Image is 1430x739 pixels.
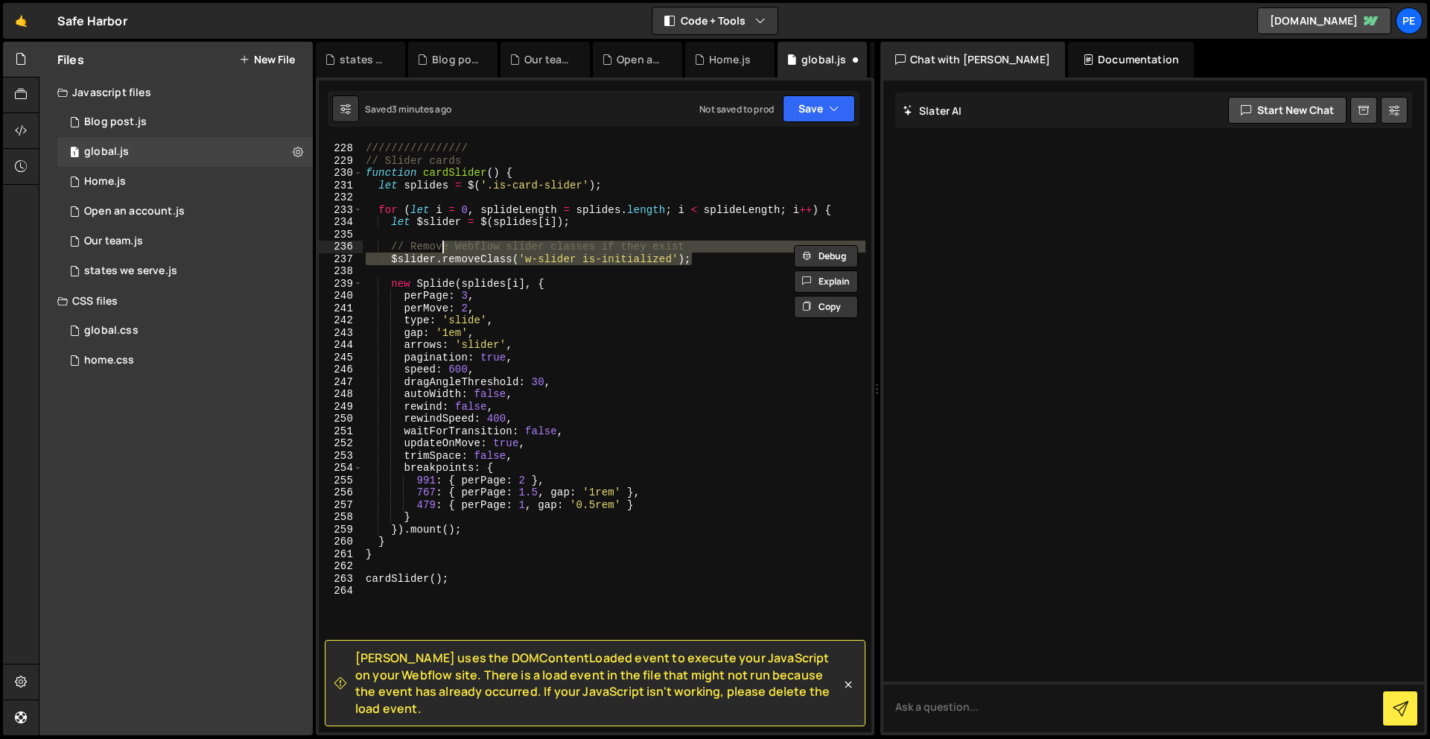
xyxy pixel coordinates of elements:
div: 250 [319,413,363,425]
div: 235 [319,229,363,241]
div: 249 [319,401,363,413]
div: 261 [319,548,363,561]
div: 256 [319,486,363,499]
button: Explain [794,270,858,293]
div: Open an account.js [84,205,185,218]
div: 237 [319,253,363,266]
div: CSS files [39,286,313,316]
div: global.js [84,145,129,159]
div: Blog post.js [84,115,147,129]
a: 🤙 [3,3,39,39]
div: 254 [319,462,363,475]
div: 259 [319,524,363,536]
div: states we serve.js [340,52,387,67]
div: 16385/45146.css [57,346,313,375]
div: 258 [319,511,363,524]
div: 242 [319,314,363,327]
a: [DOMAIN_NAME] [1257,7,1391,34]
div: 247 [319,376,363,389]
div: 16385/44326.js [57,167,313,197]
div: 246 [319,364,363,376]
div: 239 [319,278,363,291]
div: 3 minutes ago [392,103,451,115]
div: 255 [319,475,363,487]
div: 263 [319,573,363,586]
div: 257 [319,499,363,512]
h2: Files [57,51,84,68]
div: Chat with [PERSON_NAME] [880,42,1065,77]
div: 240 [319,290,363,302]
div: 248 [319,388,363,401]
div: global.css [84,324,139,337]
div: 16385/45046.js [57,226,313,256]
button: Debug [794,245,858,267]
div: 16385/45995.js [57,256,313,286]
button: Start new chat [1228,97,1347,124]
button: New File [239,54,295,66]
div: Our team.js [84,235,143,248]
div: Our team.js [524,52,572,67]
div: 228 [319,142,363,155]
div: Documentation [1068,42,1194,77]
div: 253 [319,450,363,463]
div: Home.js [709,52,751,67]
button: Save [783,95,855,122]
div: 252 [319,437,363,450]
div: 16385/45328.css [57,316,313,346]
div: 232 [319,191,363,204]
div: 245 [319,352,363,364]
div: 243 [319,327,363,340]
div: 233 [319,204,363,217]
div: 231 [319,180,363,192]
div: 16385/45136.js [57,197,313,226]
div: 260 [319,536,363,548]
div: 229 [319,155,363,168]
span: [PERSON_NAME] uses the DOMContentLoaded event to execute your JavaScript on your Webflow site. Th... [355,650,841,717]
div: 251 [319,425,363,438]
div: Blog post.js [432,52,480,67]
div: home.css [84,354,134,367]
div: 234 [319,216,363,229]
div: Open an account.js [617,52,664,67]
span: 1 [70,148,79,159]
div: 241 [319,302,363,315]
button: Code + Tools [652,7,778,34]
div: Safe Harbor [57,12,127,30]
div: states we serve.js [84,264,177,278]
div: Home.js [84,175,126,188]
div: 230 [319,167,363,180]
div: 264 [319,585,363,597]
div: global.js [801,52,846,67]
div: Saved [365,103,451,115]
a: Pe [1396,7,1423,34]
div: 244 [319,339,363,352]
div: 16385/45478.js [57,137,313,167]
div: 16385/45865.js [57,107,313,137]
div: 262 [319,560,363,573]
button: Copy [794,296,858,318]
div: 238 [319,265,363,278]
h2: Slater AI [903,104,962,118]
div: 236 [319,241,363,253]
div: Javascript files [39,77,313,107]
div: Not saved to prod [699,103,774,115]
